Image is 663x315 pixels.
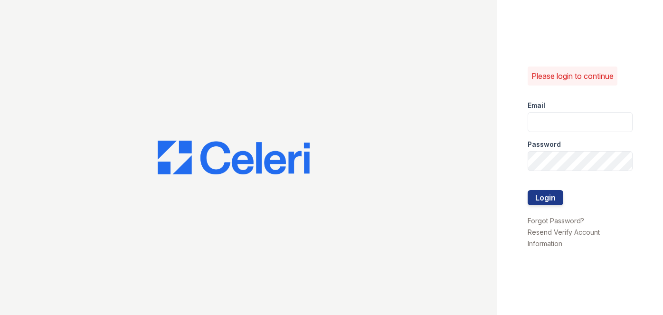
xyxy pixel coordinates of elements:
[528,140,561,149] label: Password
[528,190,563,205] button: Login
[158,141,310,175] img: CE_Logo_Blue-a8612792a0a2168367f1c8372b55b34899dd931a85d93a1a3d3e32e68fde9ad4.png
[528,217,584,225] a: Forgot Password?
[531,70,614,82] p: Please login to continue
[528,101,545,110] label: Email
[528,228,600,248] a: Resend Verify Account Information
